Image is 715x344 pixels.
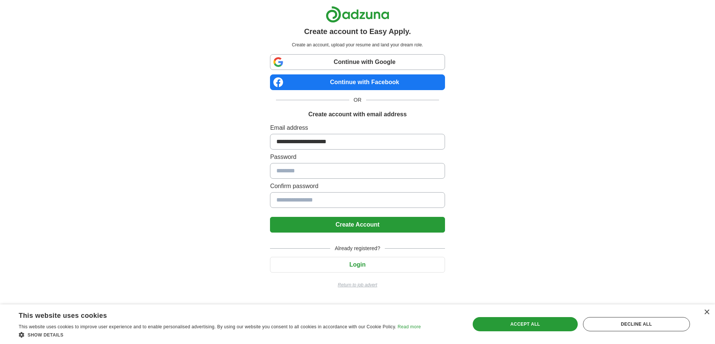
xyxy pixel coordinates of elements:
[270,182,445,191] label: Confirm password
[270,261,445,268] a: Login
[19,324,396,329] span: This website uses cookies to improve user experience and to enable personalised advertising. By u...
[398,324,421,329] a: Read more, opens a new window
[270,54,445,70] a: Continue with Google
[270,74,445,90] a: Continue with Facebook
[704,310,709,315] div: Close
[326,6,389,23] img: Adzuna logo
[19,309,402,320] div: This website uses cookies
[304,26,411,37] h1: Create account to Easy Apply.
[308,110,406,119] h1: Create account with email address
[270,257,445,273] button: Login
[271,42,443,48] p: Create an account, upload your resume and land your dream role.
[270,123,445,132] label: Email address
[330,245,384,252] span: Already registered?
[270,217,445,233] button: Create Account
[473,317,577,331] div: Accept all
[28,332,64,338] span: Show details
[270,282,445,288] a: Return to job advert
[349,96,366,104] span: OR
[270,153,445,162] label: Password
[19,331,421,338] div: Show details
[583,317,690,331] div: Decline all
